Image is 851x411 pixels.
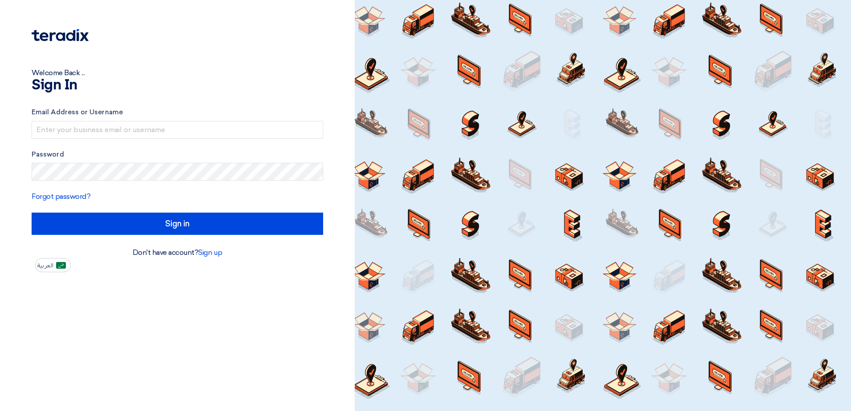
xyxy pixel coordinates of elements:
a: Sign up [198,248,222,257]
img: ar-AR.png [56,262,66,269]
button: العربية [35,258,71,272]
span: العربية [37,262,53,269]
label: Email Address or Username [32,107,323,117]
h1: Sign In [32,78,323,93]
div: Welcome Back ... [32,68,323,78]
input: Sign in [32,213,323,235]
input: Enter your business email or username [32,121,323,139]
img: Teradix logo [32,29,89,41]
label: Password [32,149,323,160]
a: Forgot password? [32,192,90,201]
div: Don't have account? [32,247,323,258]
